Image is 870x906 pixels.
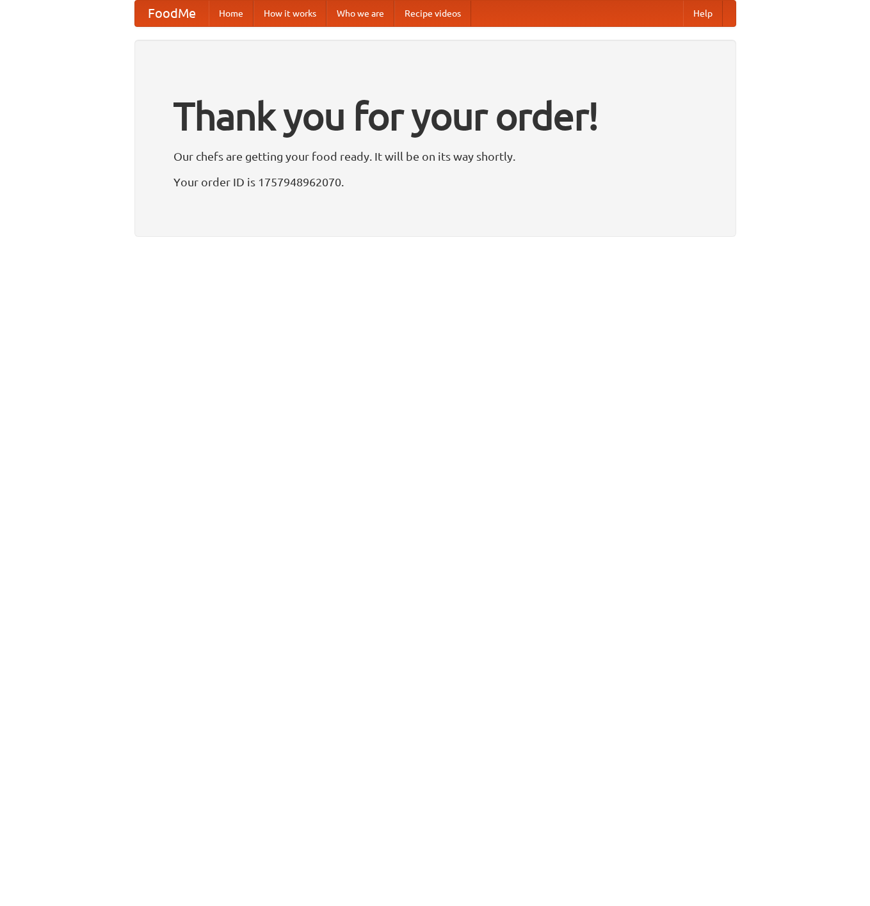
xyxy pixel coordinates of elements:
a: How it works [254,1,326,26]
a: FoodMe [135,1,209,26]
p: Our chefs are getting your food ready. It will be on its way shortly. [173,147,697,166]
h1: Thank you for your order! [173,85,697,147]
a: Who we are [326,1,394,26]
p: Your order ID is 1757948962070. [173,172,697,191]
a: Home [209,1,254,26]
a: Help [683,1,723,26]
a: Recipe videos [394,1,471,26]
